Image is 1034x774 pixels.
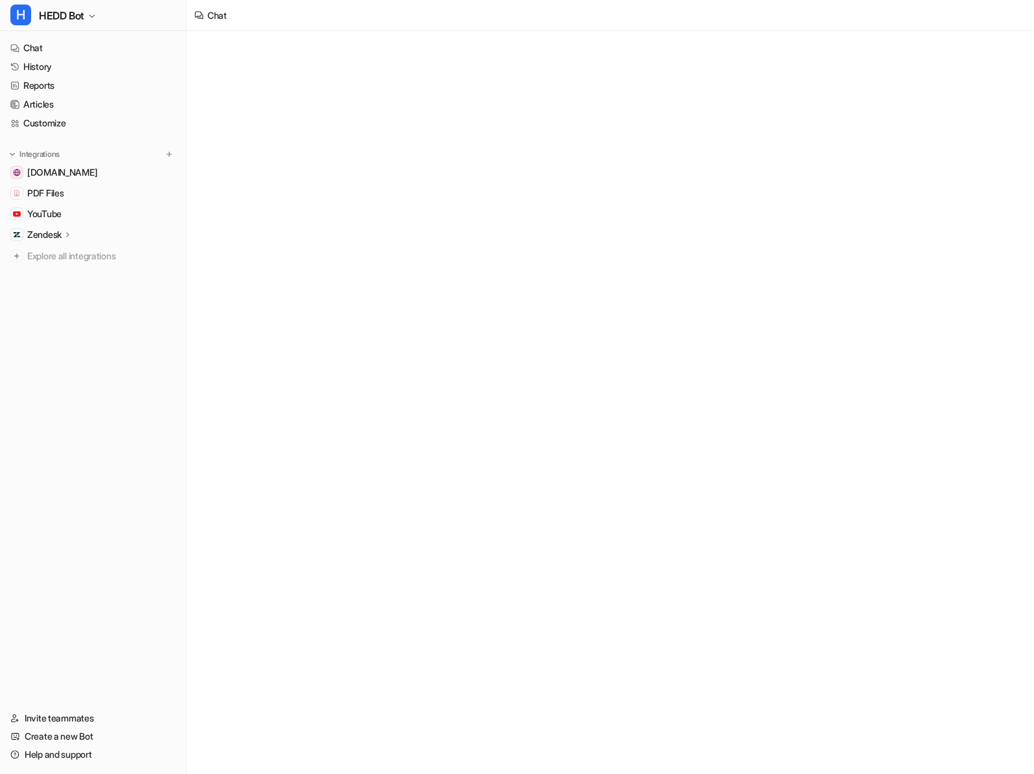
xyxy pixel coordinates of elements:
span: YouTube [27,207,62,220]
span: Explore all integrations [27,246,176,266]
a: hedd.audio[DOMAIN_NAME] [5,163,181,182]
a: Invite teammates [5,709,181,727]
a: Chat [5,39,181,57]
span: PDF Files [27,187,64,200]
img: PDF Files [13,189,21,197]
a: Customize [5,114,181,132]
img: hedd.audio [13,169,21,176]
img: Zendesk [13,231,21,239]
img: menu_add.svg [165,150,174,159]
a: Articles [5,95,181,113]
p: Integrations [19,149,60,159]
img: YouTube [13,210,21,218]
button: Integrations [5,148,64,161]
img: expand menu [8,150,17,159]
a: YouTubeYouTube [5,205,181,223]
a: Reports [5,76,181,95]
a: Explore all integrations [5,247,181,265]
a: History [5,58,181,76]
span: [DOMAIN_NAME] [27,166,97,179]
span: HEDD Bot [39,6,84,25]
div: Chat [207,8,227,22]
a: Create a new Bot [5,727,181,745]
p: Zendesk [27,228,62,241]
a: Help and support [5,745,181,764]
img: explore all integrations [10,250,23,263]
a: PDF FilesPDF Files [5,184,181,202]
span: H [10,5,31,25]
